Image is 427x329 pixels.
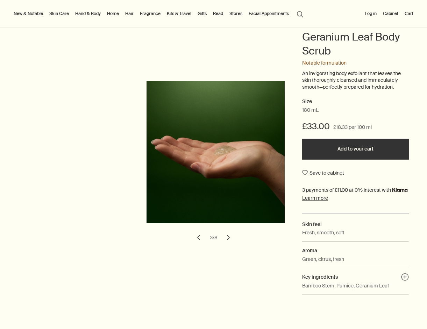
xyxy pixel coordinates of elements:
a: Facial Appointments [247,9,290,18]
h1: Geranium Leaf Body Scrub [302,30,409,58]
img: Geranium Leaf Body Scrub Texture [149,81,291,223]
button: previous slide [191,230,206,245]
img: Geranium Leaf Body Scrub Texture [151,81,293,223]
p: Fresh, smooth, soft [302,229,344,236]
img: Geranium Leaf Body Scrub [153,81,295,223]
button: Add to your cart - £33.00 [302,139,409,160]
img: Geranium Leaf Body Scrub [155,81,297,223]
a: Cabinet [382,9,400,18]
a: Home [106,9,120,18]
a: Hair [124,9,135,18]
button: Cart [403,9,415,18]
a: Fragrance [138,9,162,18]
button: Open search [294,7,306,20]
button: New & Notable [12,9,44,18]
img: Geranium Leaf Body Scrub in green tube [142,68,285,237]
button: Save to cabinet [302,167,344,179]
img: Geranium Leaf Body Scrub [147,81,289,223]
img: Back of Geranium Leaf Body Scrub in green tube [157,68,299,237]
a: Read [212,9,225,18]
p: An invigorating body exfoliant that leaves the skin thoroughly cleansed and immaculately smooth—p... [302,70,409,91]
button: next slide [221,230,236,245]
span: 180 mL [302,107,319,114]
button: Key ingredients [401,273,409,283]
h2: Size [302,97,409,106]
img: Geranium Leaf Body Scrub [144,81,287,223]
a: Gifts [196,9,208,18]
div: Geranium Leaf Body Scrub [142,68,285,246]
span: £33.00 [302,121,330,132]
button: Stores [228,9,244,18]
span: £18.33 per 100 ml [333,123,372,132]
span: Key ingredients [302,274,338,280]
a: Hand & Body [74,9,102,18]
button: Log in [363,9,378,18]
a: Skin Care [48,9,70,18]
h2: Aroma [302,247,409,254]
a: Kits & Travel [165,9,193,18]
p: Green, citrus, fresh [302,255,344,263]
h2: Skin feel [302,220,409,228]
p: Bamboo Stem, Pumice, Geranium Leaf [302,282,389,290]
